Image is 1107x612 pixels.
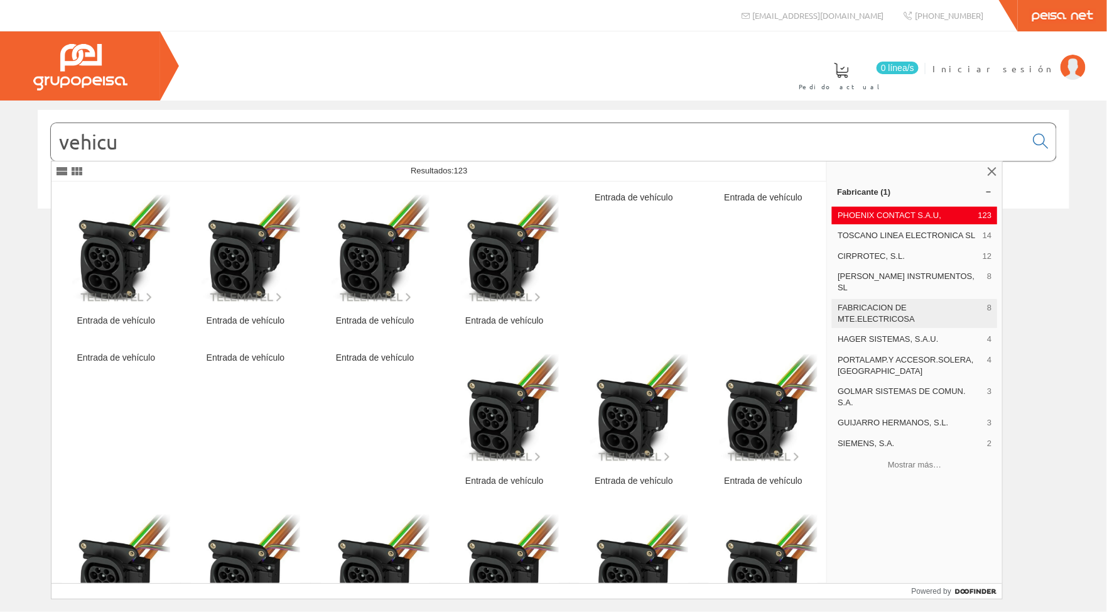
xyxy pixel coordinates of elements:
[987,271,991,293] span: 8
[799,80,884,93] span: Pedido actual
[912,584,1003,599] a: Powered by
[987,386,991,408] span: 3
[321,315,429,327] div: Entrada de vehículo
[454,166,468,175] span: 123
[181,342,310,501] a: Entrada de vehículo
[311,182,440,341] a: Entrada de vehículo Entrada de vehículo
[440,342,569,501] a: Entrada de vehículo Entrada de vehículo
[709,354,818,463] img: Entrada de vehículo
[987,354,991,377] span: 4
[580,192,688,204] div: Entrada de vehículo
[915,10,983,21] span: [PHONE_NUMBER]
[450,476,559,487] div: Entrada de vehículo
[570,182,698,341] a: Entrada de vehículo
[191,352,300,364] div: Entrada de vehículo
[838,210,973,221] span: PHOENIX CONTACT S.A.U,
[983,230,991,241] span: 14
[38,224,1069,235] div: © Grupo Peisa
[838,334,982,345] span: HAGER SISTEMAS, S.A.U.
[699,342,828,501] a: Entrada de vehículo Entrada de vehículo
[838,386,982,408] span: GOLMAR SISTEMAS DE COMUN. S.A.
[838,438,982,449] span: SIEMENS, S.A.
[827,182,1002,202] a: Fabricante (1)
[709,192,818,204] div: Entrada de vehículo
[580,354,688,463] img: Entrada de vehículo
[987,302,991,325] span: 8
[838,271,982,293] span: [PERSON_NAME] INSTRUMENTOS, SL
[838,354,982,377] span: PORTALAMP.Y ACCESOR.SOLERA, [GEOGRAPHIC_DATA]
[932,52,1086,64] a: Iniciar sesión
[191,315,300,327] div: Entrada de vehículo
[709,476,818,487] div: Entrada de vehículo
[411,166,467,175] span: Resultados:
[191,195,300,303] img: Entrada de vehículo
[311,342,440,501] a: Entrada de vehículo
[978,210,992,221] span: 123
[877,62,919,74] span: 0 línea/s
[51,342,180,501] a: Entrada de vehículo
[580,476,688,487] div: Entrada de vehículo
[987,438,991,449] span: 2
[450,315,559,327] div: Entrada de vehículo
[987,334,991,345] span: 4
[62,315,170,327] div: Entrada de vehículo
[753,10,884,21] span: [EMAIL_ADDRESS][DOMAIN_NAME]
[838,251,978,262] span: CIRPROTEC, S.L.
[51,123,1025,161] input: Buscar...
[321,195,429,303] img: Entrada de vehículo
[450,195,559,303] img: Entrada de vehículo
[570,342,698,501] a: Entrada de vehículo Entrada de vehículo
[699,182,828,341] a: Entrada de vehículo
[321,352,429,364] div: Entrada de vehículo
[932,62,1054,75] span: Iniciar sesión
[983,251,991,262] span: 12
[838,302,982,325] span: FABRICACION DE MTE.ELECTRICOSA
[450,354,559,463] img: Entrada de vehículo
[62,195,170,303] img: Entrada de vehículo
[838,230,978,241] span: TOSCANO LINEA ELECTRONICA SL
[832,455,997,476] button: Mostrar más…
[912,586,951,597] span: Powered by
[987,417,991,429] span: 3
[181,182,310,341] a: Entrada de vehículo Entrada de vehículo
[33,44,127,90] img: Grupo Peisa
[51,182,180,341] a: Entrada de vehículo Entrada de vehículo
[440,182,569,341] a: Entrada de vehículo Entrada de vehículo
[838,417,982,429] span: GUIJARRO HERMANOS, S.L.
[62,352,170,364] div: Entrada de vehículo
